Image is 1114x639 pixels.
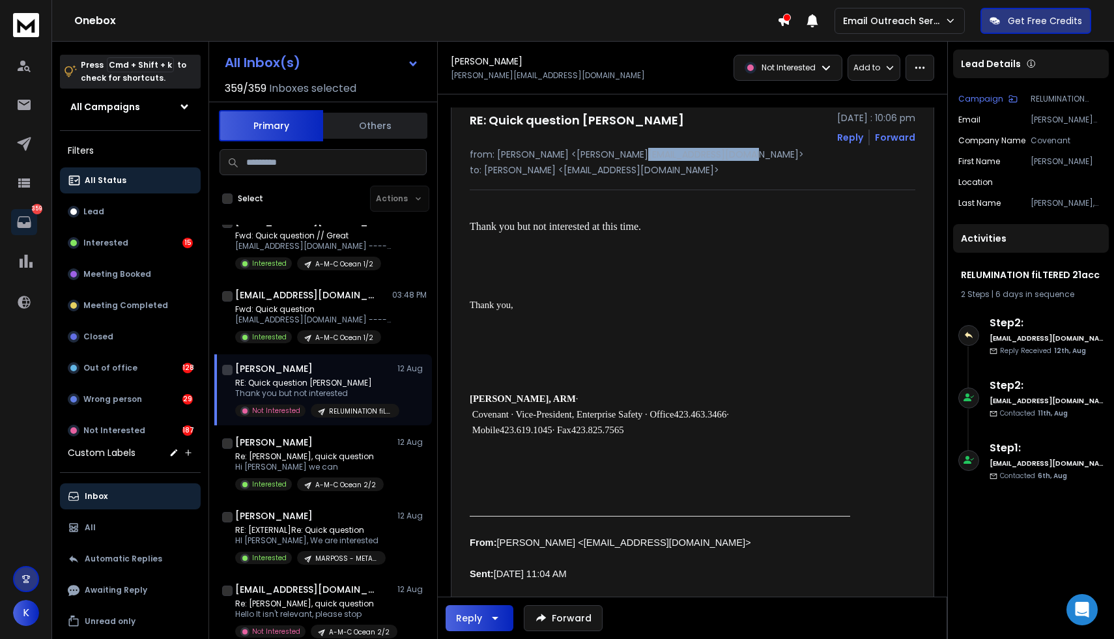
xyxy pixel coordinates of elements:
[235,535,386,546] p: HI [PERSON_NAME], We are interested
[315,259,373,269] p: A-M-C Ocean 1/2
[252,553,287,563] p: Interested
[571,425,624,435] span: 423.825.7565
[107,57,174,72] span: Cmd + Shift + k
[83,300,168,311] p: Meeting Completed
[990,378,1104,393] h6: Step 2 :
[470,569,494,579] b: Sent:
[470,393,576,404] span: [PERSON_NAME], ARM
[32,204,42,214] p: 359
[60,199,201,225] button: Lead
[397,511,427,521] p: 12 Aug
[60,324,201,350] button: Closed
[83,363,137,373] p: Out of office
[13,13,39,37] img: logo
[83,425,145,436] p: Not Interested
[456,612,482,625] div: Reply
[397,363,427,374] p: 12 Aug
[235,289,378,302] h1: [EMAIL_ADDRESS][DOMAIN_NAME]
[470,537,497,548] span: From:
[958,135,1025,146] p: Company Name
[252,259,287,268] p: Interested
[60,167,201,193] button: All Status
[392,290,427,300] p: 03:48 PM
[446,605,513,631] button: Reply
[1008,14,1082,27] p: Get Free Credits
[85,585,147,595] p: Awaiting Reply
[958,177,993,188] p: location
[1031,115,1104,125] p: [PERSON_NAME][EMAIL_ADDRESS][DOMAIN_NAME]
[60,515,201,541] button: All
[1038,408,1068,418] span: 11th, Aug
[329,627,390,637] p: A-M-C Ocean 2/2
[1031,198,1104,208] p: [PERSON_NAME], ARM
[85,554,162,564] p: Automatic Replies
[235,436,313,449] h1: [PERSON_NAME]
[235,451,384,462] p: Re: [PERSON_NAME], quick question
[235,231,392,241] p: Fwd: Quick question // Great
[83,394,142,405] p: Wrong person
[11,209,37,235] a: 359
[961,268,1101,281] h1: RELUMINATION fiLTERED 21acc
[235,362,313,375] h1: [PERSON_NAME]
[182,394,193,405] div: 29
[323,111,427,140] button: Others
[875,131,915,144] div: Forward
[1031,135,1104,146] p: Covenant
[397,584,427,595] p: 12 Aug
[235,388,392,399] p: Thank you but not interested
[60,418,201,444] button: Not Interested187
[762,63,816,73] p: Not Interested
[1038,471,1067,481] span: 6th, Aug
[238,193,263,204] label: Select
[990,315,1104,331] h6: Step 2 :
[85,491,107,502] p: Inbox
[85,616,136,627] p: Unread only
[83,238,128,248] p: Interested
[60,292,201,319] button: Meeting Completed
[60,546,201,572] button: Automatic Replies
[182,238,193,248] div: 15
[219,110,323,141] button: Primary
[225,81,266,96] span: 359 / 359
[235,241,392,251] p: [EMAIL_ADDRESS][DOMAIN_NAME] ---------- Forwarded message --------- From: [PERSON_NAME]-NPS
[853,63,880,73] p: Add to
[980,8,1091,34] button: Get Free Credits
[60,261,201,287] button: Meeting Booked
[235,509,313,522] h1: [PERSON_NAME]
[397,437,427,447] p: 12 Aug
[252,479,287,489] p: Interested
[68,446,136,459] h3: Custom Labels
[214,50,429,76] button: All Inbox(s)
[315,333,373,343] p: A-M-C Ocean 1/2
[961,57,1021,70] p: Lead Details
[329,406,392,416] p: RELUMINATION fiLTERED 21acc
[470,221,641,232] span: Thank you but not interested at this time.
[1066,594,1098,625] div: Open Intercom Messenger
[1031,94,1104,104] p: RELUMINATION fiLTERED 21acc
[60,141,201,160] h3: Filters
[451,55,522,68] h1: [PERSON_NAME]
[995,289,1074,300] span: 6 days in sequence
[83,332,113,342] p: Closed
[60,230,201,256] button: Interested15
[990,440,1104,456] h6: Step 1 :
[83,269,151,279] p: Meeting Booked
[1000,408,1068,418] p: Contacted
[1031,156,1104,167] p: [PERSON_NAME]
[13,600,39,626] button: K
[235,315,392,325] p: [EMAIL_ADDRESS][DOMAIN_NAME] ---------- Forwarded message --------- From: saurabh
[235,599,392,609] p: Re: [PERSON_NAME], quick question
[837,111,915,124] p: [DATE] : 10:06 pm
[225,56,300,69] h1: All Inbox(s)
[315,480,376,490] p: A-M-C Ocean 2/2
[674,409,727,419] span: 423.463.3466
[182,363,193,373] div: 128
[60,483,201,509] button: Inbox
[74,13,777,29] h1: Onebox
[961,289,1101,300] div: |
[843,14,945,27] p: Email Outreach Service
[470,300,513,310] span: Thank you,
[958,115,980,125] p: Email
